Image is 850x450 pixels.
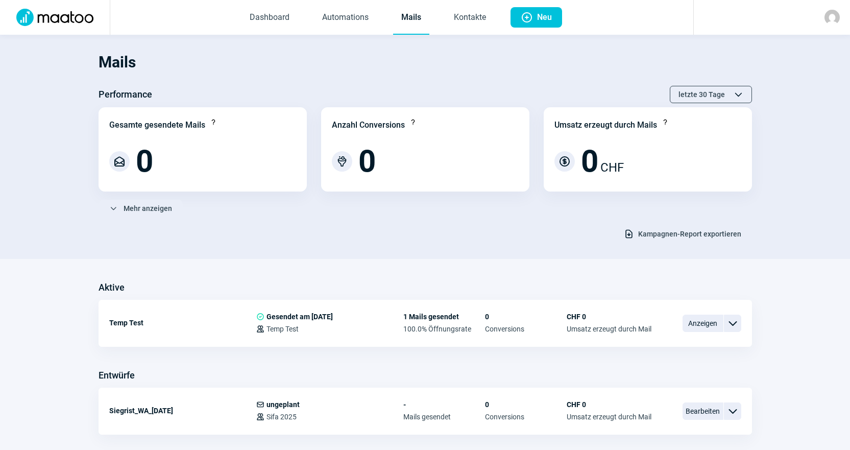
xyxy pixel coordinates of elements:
[567,313,651,321] span: CHF 0
[554,119,657,131] div: Umsatz erzeugt durch Mails
[99,45,752,80] h1: Mails
[511,7,562,28] button: Neu
[99,367,135,384] h3: Entwürfe
[567,325,651,333] span: Umsatz erzeugt durch Mail
[567,413,651,421] span: Umsatz erzeugt durch Mail
[266,413,297,421] span: Sifa 2025
[403,325,485,333] span: 100.0% Öffnungsrate
[485,413,567,421] span: Conversions
[683,315,723,332] span: Anzeigen
[613,225,752,243] button: Kampagnen-Report exportieren
[99,279,125,296] h3: Aktive
[332,119,405,131] div: Anzahl Conversions
[446,1,494,35] a: Kontakte
[266,325,299,333] span: Temp Test
[266,313,333,321] span: Gesendet am [DATE]
[485,325,567,333] span: Conversions
[241,1,298,35] a: Dashboard
[109,119,205,131] div: Gesamte gesendete Mails
[537,7,552,28] span: Neu
[109,400,256,421] div: Siegrist_WA_[DATE]
[10,9,100,26] img: Logo
[393,1,429,35] a: Mails
[678,86,725,103] span: letzte 30 Tage
[567,400,651,409] span: CHF 0
[581,146,598,177] span: 0
[136,146,153,177] span: 0
[109,313,256,333] div: Temp Test
[403,413,485,421] span: Mails gesendet
[266,400,300,409] span: ungeplant
[485,313,567,321] span: 0
[99,200,183,217] button: Mehr anzeigen
[824,10,840,25] img: avatar
[358,146,376,177] span: 0
[403,313,485,321] span: 1 Mails gesendet
[403,400,485,409] span: -
[99,86,152,103] h3: Performance
[638,226,741,242] span: Kampagnen-Report exportieren
[485,400,567,409] span: 0
[314,1,377,35] a: Automations
[600,158,624,177] span: CHF
[124,200,172,217] span: Mehr anzeigen
[683,402,723,420] span: Bearbeiten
